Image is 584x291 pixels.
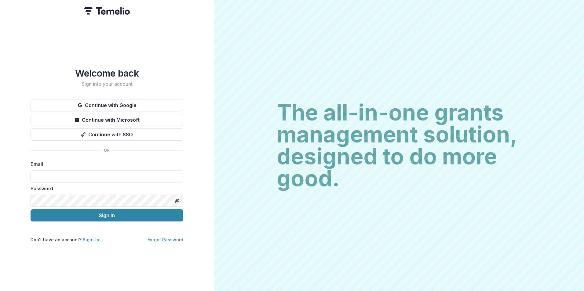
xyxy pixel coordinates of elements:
button: Continue with Google [31,99,183,111]
a: Forgot Password [148,237,183,242]
label: Password [31,185,180,192]
button: Continue with SSO [31,128,183,141]
label: Email [31,160,180,168]
h2: Sign into your account [31,81,183,87]
img: Temelio [84,7,130,15]
a: Sign Up [83,237,99,242]
h1: Welcome back [31,68,183,79]
button: Toggle password visibility [172,196,182,206]
button: Continue with Microsoft [31,114,183,126]
p: Don't have an account? [31,236,99,243]
button: Sign In [31,209,183,221]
